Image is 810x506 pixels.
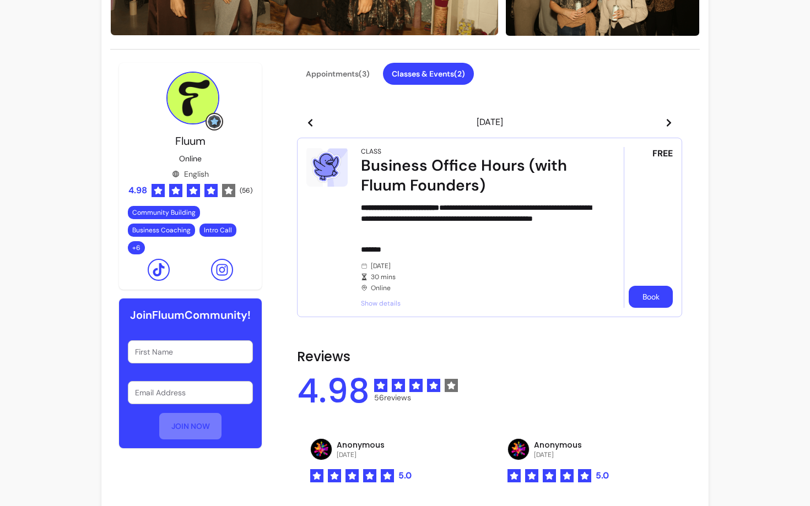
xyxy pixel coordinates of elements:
span: Fluum [175,134,206,148]
span: + 6 [130,243,143,252]
img: avatar [508,439,529,460]
h2: Reviews [297,348,682,366]
span: FREE [652,147,673,160]
span: Business Coaching [132,226,191,235]
p: Online [179,153,202,164]
div: Class [361,147,381,156]
span: 4.98 [297,374,370,407]
input: Email Address [135,387,246,398]
div: [DATE] Online [361,262,593,292]
p: [DATE] [534,450,582,459]
div: English [172,168,209,179]
p: [DATE] [337,450,385,459]
span: 4.98 [128,184,147,197]
header: [DATE] [297,111,682,133]
span: Show details [361,299,593,308]
span: 56 reviews [374,392,458,403]
img: Business Office Hours (with Fluum Founders) [306,147,348,187]
span: Community Building [132,208,196,217]
div: Business Office Hours (with Fluum Founders) [361,156,593,195]
button: Appointments(3) [297,63,379,85]
h6: Join Fluum Community! [130,307,251,323]
span: ( 56 ) [240,186,252,195]
span: Intro Call [204,226,232,235]
button: Classes & Events(2) [383,63,474,85]
span: 30 mins [371,273,593,281]
img: avatar [311,439,332,460]
img: Provider image [166,72,219,124]
p: Anonymous [337,439,385,450]
button: Book [629,286,673,308]
span: 5.0 [596,469,609,482]
input: First Name [135,346,246,357]
p: Anonymous [534,439,582,450]
span: 5.0 [398,469,412,482]
img: Grow [208,115,221,128]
